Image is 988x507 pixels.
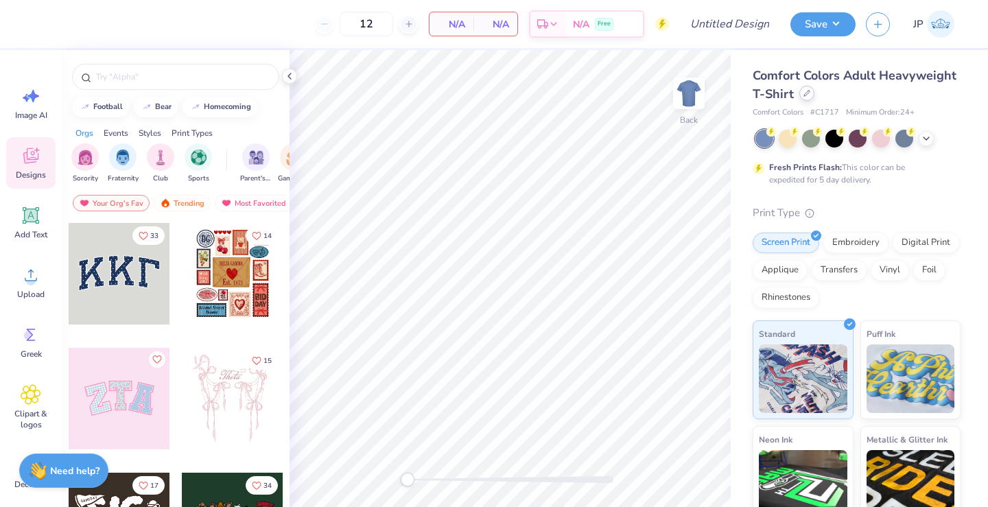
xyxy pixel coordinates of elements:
[753,260,808,281] div: Applique
[867,432,948,447] span: Metallic & Glitter Ink
[16,169,46,180] span: Designs
[263,482,272,489] span: 34
[823,233,889,253] div: Embroidery
[75,127,93,139] div: Orgs
[867,344,955,413] img: Puff Ink
[867,327,895,341] span: Puff Ink
[154,195,211,211] div: Trending
[141,103,152,111] img: trend_line.gif
[147,143,174,184] div: filter for Club
[401,473,414,486] div: Accessibility label
[871,260,909,281] div: Vinyl
[134,97,178,117] button: bear
[73,195,150,211] div: Your Org's Fav
[482,17,509,32] span: N/A
[675,80,703,107] img: Back
[132,476,165,495] button: Like
[286,150,302,165] img: Game Day Image
[927,10,954,38] img: Jade Paneduro
[8,408,54,430] span: Clipart & logos
[769,162,842,173] strong: Fresh Prints Flash:
[183,97,257,117] button: homecoming
[188,174,209,184] span: Sports
[14,229,47,240] span: Add Text
[95,70,270,84] input: Try "Alpha"
[598,19,611,29] span: Free
[204,103,251,110] div: homecoming
[573,17,589,32] span: N/A
[753,233,819,253] div: Screen Print
[104,127,128,139] div: Events
[80,103,91,111] img: trend_line.gif
[769,161,938,186] div: This color can be expedited for 5 day delivery.
[753,287,819,308] div: Rhinestones
[240,174,272,184] span: Parent's Weekend
[248,150,264,165] img: Parent's Weekend Image
[72,97,129,117] button: football
[753,205,961,221] div: Print Type
[913,260,945,281] div: Foil
[679,10,780,38] input: Untitled Design
[172,127,213,139] div: Print Types
[759,327,795,341] span: Standard
[150,233,158,239] span: 33
[753,67,956,102] span: Comfort Colors Adult Heavyweight T-Shirt
[108,143,139,184] button: filter button
[153,150,168,165] img: Club Image
[115,150,130,165] img: Fraternity Image
[759,432,792,447] span: Neon Ink
[278,174,309,184] span: Game Day
[17,289,45,300] span: Upload
[913,16,924,32] span: JP
[759,344,847,413] img: Standard
[246,476,278,495] button: Like
[73,174,98,184] span: Sorority
[221,198,232,208] img: most_fav.gif
[340,12,393,36] input: – –
[812,260,867,281] div: Transfers
[108,143,139,184] div: filter for Fraternity
[240,143,272,184] div: filter for Parent's Weekend
[108,174,139,184] span: Fraternity
[263,233,272,239] span: 14
[21,349,42,359] span: Greek
[50,464,99,477] strong: Need help?
[790,12,856,36] button: Save
[71,143,99,184] div: filter for Sorority
[263,357,272,364] span: 15
[147,143,174,184] button: filter button
[246,226,278,245] button: Like
[893,233,959,253] div: Digital Print
[278,143,309,184] div: filter for Game Day
[153,174,168,184] span: Club
[155,103,172,110] div: bear
[93,103,123,110] div: football
[139,127,161,139] div: Styles
[150,482,158,489] span: 17
[15,110,47,121] span: Image AI
[907,10,961,38] a: JP
[190,103,201,111] img: trend_line.gif
[78,150,93,165] img: Sorority Image
[680,114,698,126] div: Back
[149,351,165,368] button: Like
[438,17,465,32] span: N/A
[79,198,90,208] img: most_fav.gif
[240,143,272,184] button: filter button
[278,143,309,184] button: filter button
[215,195,292,211] div: Most Favorited
[846,107,915,119] span: Minimum Order: 24 +
[191,150,207,165] img: Sports Image
[753,107,803,119] span: Comfort Colors
[246,351,278,370] button: Like
[185,143,212,184] button: filter button
[71,143,99,184] button: filter button
[185,143,212,184] div: filter for Sports
[160,198,171,208] img: trending.gif
[132,226,165,245] button: Like
[810,107,839,119] span: # C1717
[14,479,47,490] span: Decorate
